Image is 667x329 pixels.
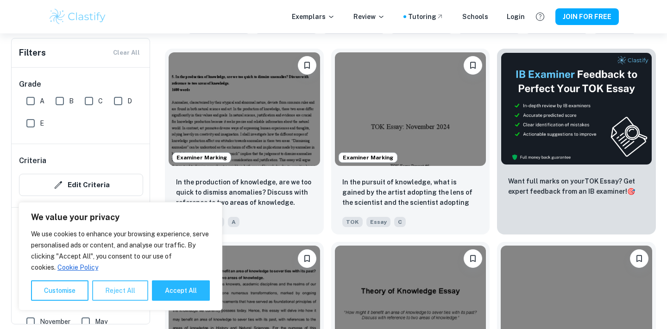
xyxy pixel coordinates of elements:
[40,316,70,327] span: November
[292,12,335,22] p: Exemplars
[48,7,107,26] img: Clastify logo
[173,153,231,162] span: Examiner Marking
[19,155,46,166] h6: Criteria
[165,49,324,234] a: Examiner MarkingPlease log in to bookmark exemplarsIn the production of knowledge, are we too qui...
[92,280,148,301] button: Reject All
[339,153,397,162] span: Examiner Marking
[462,12,488,22] a: Schools
[19,46,46,59] h6: Filters
[627,188,635,195] span: 🎯
[169,52,320,166] img: TOK Essay example thumbnail: In the production of knowledge, are we t
[298,56,316,75] button: Please log in to bookmark exemplars
[31,228,210,273] p: We use cookies to enhance your browsing experience, serve personalised ads or content, and analys...
[555,8,619,25] button: JOIN FOR FREE
[40,96,44,106] span: A
[342,177,479,209] p: In the pursuit of knowledge, what is gained by the artist adopting the lens of the scientist and ...
[501,52,652,165] img: Thumbnail
[630,249,648,268] button: Please log in to bookmark exemplars
[464,249,482,268] button: Please log in to bookmark exemplars
[394,217,406,227] span: C
[152,280,210,301] button: Accept All
[57,263,99,272] a: Cookie Policy
[408,12,444,22] a: Tutoring
[40,118,44,128] span: E
[507,12,525,22] a: Login
[497,49,656,234] a: ThumbnailWant full marks on yourTOK Essay? Get expert feedback from an IB examiner!
[335,52,486,166] img: TOK Essay example thumbnail: In the pursuit of knowledge, what is gai
[31,212,210,223] p: We value your privacy
[464,56,482,75] button: Please log in to bookmark exemplars
[19,174,143,196] button: Edit Criteria
[31,280,88,301] button: Customise
[98,96,103,106] span: C
[228,217,239,227] span: A
[532,9,548,25] button: Help and Feedback
[19,79,143,90] h6: Grade
[176,177,313,208] p: In the production of knowledge, are we too quick to dismiss anomalies? Discuss with reference to ...
[366,217,390,227] span: Essay
[508,176,645,196] p: Want full marks on your TOK Essay ? Get expert feedback from an IB examiner!
[95,316,107,327] span: May
[19,202,222,310] div: We value your privacy
[331,49,490,234] a: Examiner MarkingPlease log in to bookmark exemplarsIn the pursuit of knowledge, what is gained by...
[69,96,74,106] span: B
[127,96,132,106] span: D
[342,217,363,227] span: TOK
[353,12,385,22] p: Review
[298,249,316,268] button: Please log in to bookmark exemplars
